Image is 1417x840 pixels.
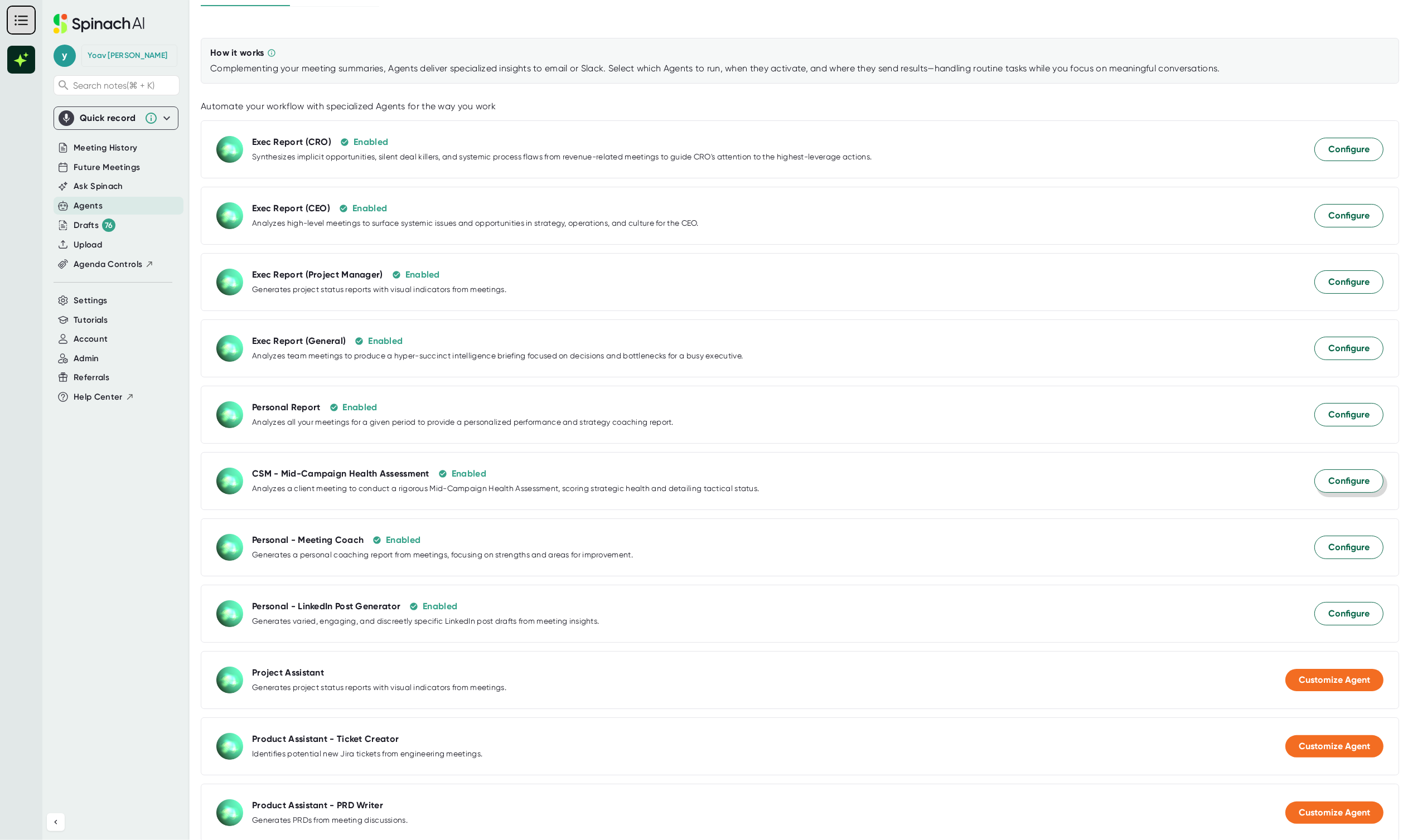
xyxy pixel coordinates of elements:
[1314,469,1384,493] button: Configure
[252,417,674,428] div: Analyzes all your meetings for a given period to provide a personalized performance and strategy ...
[54,45,76,67] span: y
[216,202,243,229] img: Exec Report (CEO)
[88,51,167,61] div: Yoav Grossman
[216,401,243,428] img: Personal Report
[1328,474,1370,488] span: Configure
[210,63,1390,74] div: Complementing your meeting summaries, Agents deliver specialized insights to email or Slack. Sele...
[252,137,331,148] div: Exec Report (CRO)
[405,269,440,280] div: Enabled
[1299,807,1370,818] span: Customize Agent
[216,136,243,163] img: Exec Report (CRO)
[252,535,364,546] div: Personal - Meeting Coach
[1285,735,1384,758] button: Customize Agent
[74,239,102,251] button: Upload
[216,600,243,627] img: Personal - LinkedIn Post Generator
[1328,541,1370,554] span: Configure
[252,468,429,479] div: CSM - Mid-Campaign Health Assessment
[267,48,276,57] svg: Complementing your meeting summaries, Agents deliver specialized insights to email or Slack. Sele...
[216,534,243,561] img: Personal - Meeting Coach
[216,269,243,295] img: Exec Report (Project Manager)
[74,294,108,307] button: Settings
[1285,669,1384,691] button: Customize Agent
[252,285,506,295] div: Generates project status reports with visual indicators from meetings.
[252,734,399,745] div: Product Assistant - Ticket Creator
[216,733,243,760] img: Product Assistant - Ticket Creator
[354,137,388,148] div: Enabled
[252,749,482,759] div: Identifies potential new Jira tickets from engineering meetings.
[386,535,420,546] div: Enabled
[252,484,760,494] div: Analyzes a client meeting to conduct a rigorous Mid-Campaign Health Assessment, scoring strategic...
[210,47,264,59] div: How it works
[1328,607,1370,620] span: Configure
[252,152,872,162] div: Synthesizes implicit opportunities, silent deal killers, and systemic process flaws from revenue-...
[252,550,633,560] div: Generates a personal coaching report from meetings, focusing on strengths and areas for improvement.
[1328,342,1370,355] span: Configure
[1328,275,1370,289] span: Configure
[74,391,134,404] button: Help Center
[74,333,108,346] button: Account
[59,107,173,129] div: Quick record
[252,683,506,693] div: Generates project status reports with visual indicators from meetings.
[74,258,154,271] button: Agenda Controls
[74,314,108,327] button: Tutorials
[252,269,383,280] div: Exec Report (Project Manager)
[74,200,103,212] button: Agents
[252,815,408,826] div: Generates PRDs from meeting discussions.
[252,402,321,413] div: Personal Report
[1299,674,1370,685] span: Customize Agent
[252,800,383,811] div: Product Assistant - PRD Writer
[252,601,400,612] div: Personal - LinkedIn Post Generator
[1285,802,1384,824] button: Customize Agent
[252,667,324,678] div: Project Assistant
[1328,408,1370,421] span: Configure
[1314,536,1384,559] button: Configure
[80,113,139,124] div: Quick record
[252,336,346,347] div: Exec Report (General)
[201,101,1399,112] div: Automate your workflow with specialized Agents for the way you work
[102,219,115,232] div: 76
[1299,741,1370,751] span: Customize Agent
[252,219,699,229] div: Analyzes high-level meetings to surface systemic issues and opportunities in strategy, operations...
[74,371,109,384] button: Referrals
[74,352,99,365] button: Admin
[1328,209,1370,222] span: Configure
[47,813,65,831] button: Collapse sidebar
[1314,138,1384,161] button: Configure
[216,335,243,362] img: Exec Report (General)
[74,258,142,271] span: Agenda Controls
[423,601,457,612] div: Enabled
[74,219,115,232] div: Drafts
[1314,204,1384,227] button: Configure
[74,391,123,404] span: Help Center
[452,468,486,479] div: Enabled
[216,799,243,826] img: Product Assistant - PRD Writer
[252,616,599,627] div: Generates varied, engaging, and discreetly specific LinkedIn post drafts from meeting insights.
[74,180,123,193] button: Ask Spinach
[74,161,140,174] button: Future Meetings
[1328,143,1370,156] span: Configure
[352,203,387,214] div: Enabled
[74,219,115,232] button: Drafts 76
[252,203,330,214] div: Exec Report (CEO)
[216,468,243,494] img: CSM - Mid-Campaign Health Assessment
[252,351,743,361] div: Analyzes team meetings to produce a hyper-succinct intelligence briefing focused on decisions and...
[1314,403,1384,426] button: Configure
[73,80,176,91] span: Search notes (⌘ + K)
[343,402,378,413] div: Enabled
[1314,602,1384,625] button: Configure
[1314,337,1384,360] button: Configure
[216,667,243,693] img: Project Assistant
[74,142,137,154] button: Meeting History
[368,336,403,347] div: Enabled
[1314,270,1384,294] button: Configure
